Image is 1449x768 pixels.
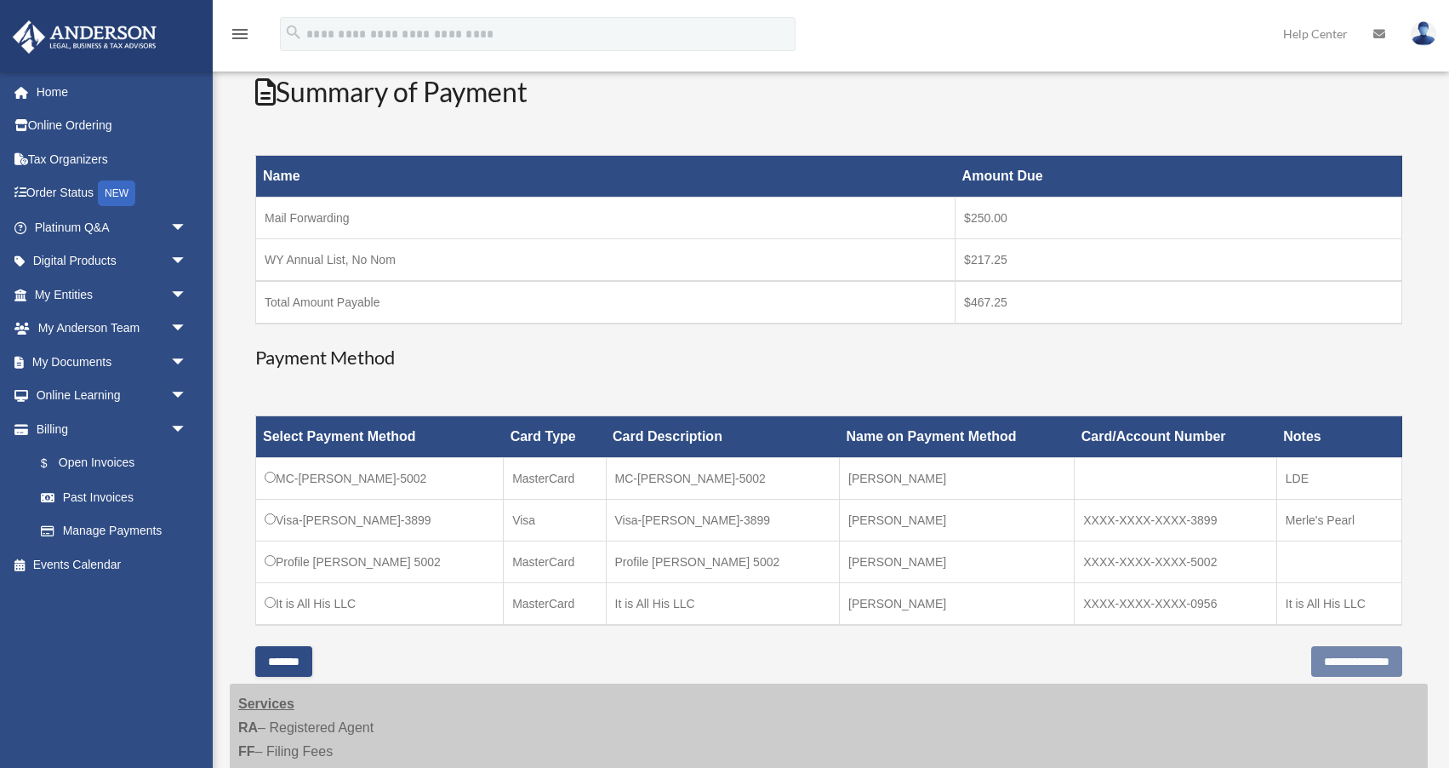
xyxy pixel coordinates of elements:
[12,75,213,109] a: Home
[238,720,258,735] strong: RA
[255,345,1402,371] h3: Payment Method
[256,458,504,500] td: MC-[PERSON_NAME]-5002
[24,480,204,514] a: Past Invoices
[12,345,213,379] a: My Documentsarrow_drop_down
[1411,21,1436,46] img: User Pic
[230,24,250,44] i: menu
[12,312,213,346] a: My Anderson Teamarrow_drop_down
[256,198,956,239] td: Mail Forwarding
[12,210,213,244] a: Platinum Q&Aarrow_drop_down
[170,312,204,347] span: arrow_drop_down
[12,379,213,413] a: Online Learningarrow_drop_down
[12,412,204,446] a: Billingarrow_drop_down
[230,30,250,44] a: menu
[840,500,1075,542] td: [PERSON_NAME]
[504,542,606,583] td: MasterCard
[1276,458,1401,500] td: LDE
[170,345,204,380] span: arrow_drop_down
[12,176,213,211] a: Order StatusNEW
[956,156,1402,198] th: Amount Due
[606,583,840,626] td: It is All His LLC
[1075,416,1277,458] th: Card/Account Number
[1075,500,1277,542] td: XXXX-XXXX-XXXX-3899
[504,583,606,626] td: MasterCard
[956,198,1402,239] td: $250.00
[50,453,59,474] span: $
[170,244,204,279] span: arrow_drop_down
[24,514,204,548] a: Manage Payments
[606,416,840,458] th: Card Description
[12,278,213,312] a: My Entitiesarrow_drop_down
[98,181,135,206] div: NEW
[504,416,606,458] th: Card Type
[170,412,204,447] span: arrow_drop_down
[8,20,162,54] img: Anderson Advisors Platinum Portal
[24,446,196,481] a: $Open Invoices
[840,416,1075,458] th: Name on Payment Method
[1276,583,1401,626] td: It is All His LLC
[956,239,1402,282] td: $217.25
[256,500,504,542] td: Visa-[PERSON_NAME]-3899
[504,458,606,500] td: MasterCard
[606,542,840,583] td: Profile [PERSON_NAME] 5002
[170,379,204,414] span: arrow_drop_down
[840,583,1075,626] td: [PERSON_NAME]
[256,281,956,324] td: Total Amount Payable
[1075,583,1277,626] td: XXXX-XXXX-XXXX-0956
[256,542,504,583] td: Profile [PERSON_NAME] 5002
[606,458,840,500] td: MC-[PERSON_NAME]-5002
[840,458,1075,500] td: [PERSON_NAME]
[504,500,606,542] td: Visa
[606,500,840,542] td: Visa-[PERSON_NAME]-3899
[12,142,213,176] a: Tax Organizers
[256,156,956,198] th: Name
[1276,416,1401,458] th: Notes
[840,542,1075,583] td: [PERSON_NAME]
[12,244,213,278] a: Digital Productsarrow_drop_down
[956,281,1402,324] td: $467.25
[238,744,255,759] strong: FF
[255,73,1402,112] h2: Summary of Payment
[256,583,504,626] td: It is All His LLC
[12,547,213,582] a: Events Calendar
[170,210,204,245] span: arrow_drop_down
[12,109,213,143] a: Online Ordering
[256,416,504,458] th: Select Payment Method
[1276,500,1401,542] td: Merle's Pearl
[170,278,204,312] span: arrow_drop_down
[238,696,294,711] strong: Services
[256,239,956,282] td: WY Annual List, No Nom
[284,23,303,42] i: search
[1075,542,1277,583] td: XXXX-XXXX-XXXX-5002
